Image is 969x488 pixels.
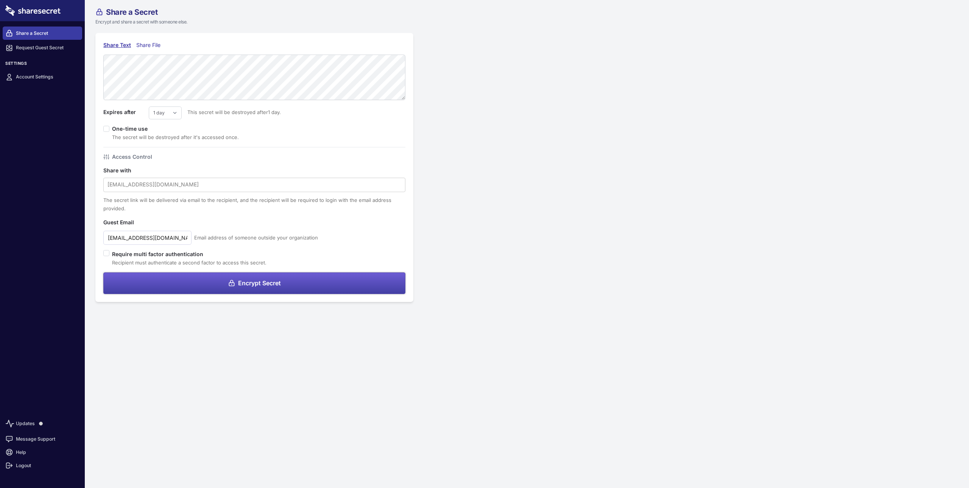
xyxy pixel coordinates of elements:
iframe: Drift Widget Chat Controller [931,450,960,479]
span: Email address of someone outside your organization [194,233,318,242]
span: Encrypt Secret [238,280,281,286]
a: Help [3,446,82,459]
a: Updates [3,415,82,432]
a: Logout [3,459,82,472]
a: Request Guest Secret [3,41,82,55]
div: Share Text [103,41,131,49]
button: Encrypt Secret [103,272,405,294]
span: The secret link will be delivered via email to the recipient, and the recipient will be required ... [103,197,391,211]
h4: Access Control [112,153,152,161]
a: Account Settings [3,70,82,84]
div: The secret will be destroyed after it's accessed once. [112,133,239,141]
a: Share a Secret [3,27,82,40]
label: Guest Email [103,218,149,227]
p: Encrypt and share a secret with someone else. [95,19,456,25]
span: Recipient must authenticate a second factor to access this secret. [112,260,266,266]
label: Expires after [103,108,149,116]
span: This secret will be destroyed after 1 day . [182,108,281,116]
label: One-time use [112,125,153,132]
input: guest@example.com [103,231,192,245]
div: Share File [136,41,164,49]
a: Message Support [3,432,82,446]
h3: Settings [3,61,82,69]
label: Require multi factor authentication [112,250,266,258]
span: Share a Secret [106,8,157,16]
label: Share with [103,166,149,175]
